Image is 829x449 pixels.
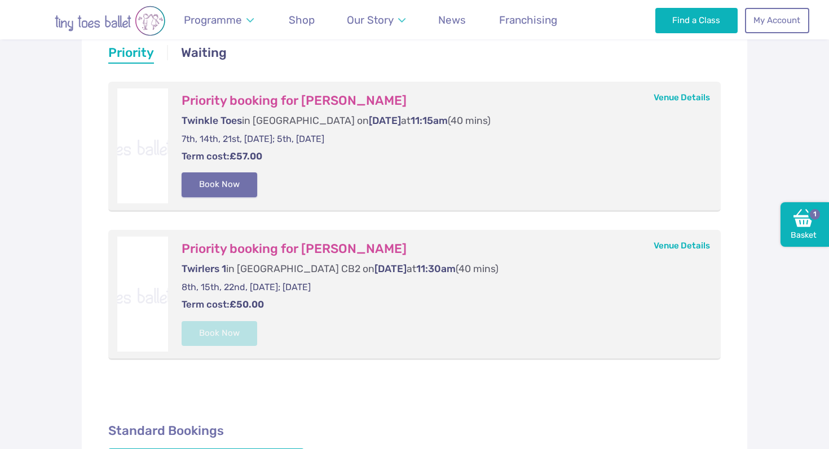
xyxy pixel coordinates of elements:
p: Term cost: [182,298,698,312]
p: in [GEOGRAPHIC_DATA] on at (40 mins) [182,114,698,128]
span: Franchising [499,14,557,26]
span: 1 [808,207,822,221]
a: News [433,7,471,33]
a: Basket1 [781,202,829,247]
a: My Account [745,8,809,33]
a: Franchising [493,7,562,33]
h3: Priority booking for [PERSON_NAME] [182,241,698,257]
span: 11:30am [416,263,456,274]
span: 11:15am [411,115,448,126]
span: News [438,14,466,26]
a: Venue Details [654,92,710,103]
p: in [GEOGRAPHIC_DATA] CB2 on at (40 mins) [182,262,698,276]
strong: £50.00 [230,299,264,310]
span: Shop [289,14,315,26]
h2: Standard Bookings [108,423,721,439]
img: tiny toes ballet [20,6,200,36]
button: Book Now [182,172,257,197]
span: Our Story [347,14,394,26]
p: 8th, 15th, 22nd, [DATE]; [DATE] [182,281,698,294]
a: Shop [283,7,320,33]
p: 7th, 14th, 21st, [DATE]; 5th, [DATE] [182,133,698,145]
button: Book Now [182,321,257,346]
span: Twirlers 1 [182,263,226,274]
a: Programme [178,7,259,33]
a: Waiting [181,44,227,64]
span: [DATE] [369,115,401,126]
p: Term cost: [182,150,698,163]
h3: Priority booking for [PERSON_NAME] [182,93,698,109]
span: Programme [184,14,242,26]
span: Twinkle Toes [182,115,242,126]
a: Our Story [342,7,411,33]
a: Venue Details [654,241,710,251]
strong: £57.00 [230,150,262,162]
a: Find a Class [655,8,738,33]
span: [DATE] [374,263,407,274]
